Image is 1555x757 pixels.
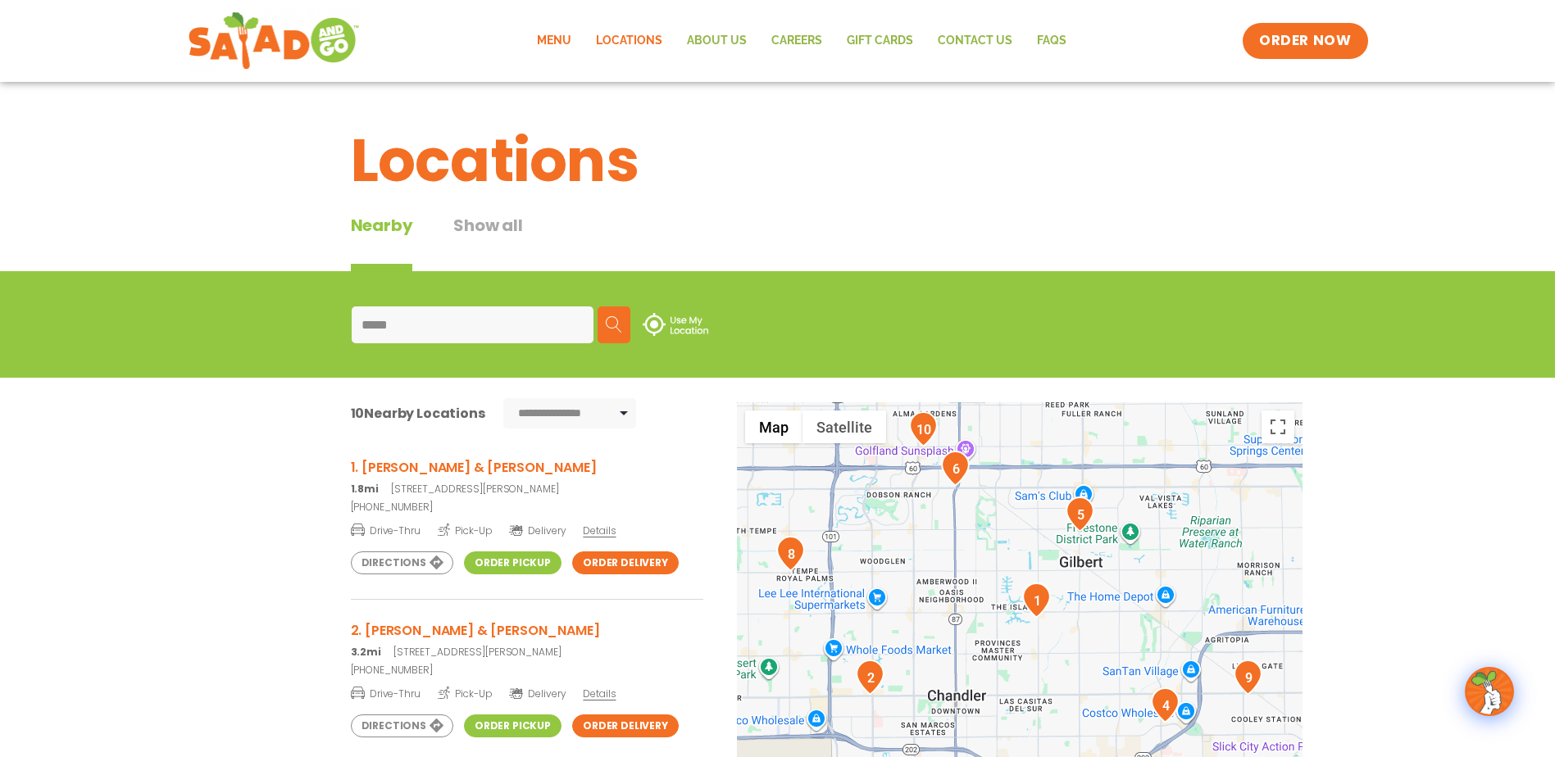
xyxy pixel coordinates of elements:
[351,663,703,678] a: [PHONE_NUMBER]
[1259,31,1351,51] span: ORDER NOW
[803,410,886,443] button: Show satellite imagery
[583,524,616,537] span: Details
[351,403,485,424] div: Nearby Locations
[351,482,703,496] p: [STREET_ADDRESS][PERSON_NAME]
[351,620,703,660] a: 2. [PERSON_NAME] & [PERSON_NAME] 3.2mi[STREET_ADDRESS][PERSON_NAME]
[759,22,834,60] a: Careers
[509,524,566,538] span: Delivery
[1234,660,1262,695] div: 9
[351,482,379,496] strong: 1.8mi
[351,518,703,538] a: Drive-Thru Pick-Up Delivery Details
[909,411,938,446] div: 10
[572,714,679,737] a: Order Delivery
[776,536,805,571] div: 8
[351,714,453,737] a: Directions
[351,213,413,271] div: Nearby
[1022,582,1051,618] div: 1
[351,645,703,660] p: [STREET_ADDRESS][PERSON_NAME]
[525,22,584,60] a: Menu
[438,685,493,701] span: Pick-Up
[1262,410,1294,443] button: Toggle fullscreen view
[856,660,884,695] div: 2
[351,404,365,423] span: 10
[606,316,622,333] img: search.svg
[351,116,1205,205] h1: Locations
[675,22,759,60] a: About Us
[464,551,562,574] a: Order Pickup
[351,500,703,514] a: [PHONE_NUMBER]
[1151,687,1180,723] div: 4
[351,457,703,496] a: 1. [PERSON_NAME] & [PERSON_NAME] 1.8mi[STREET_ADDRESS][PERSON_NAME]
[188,8,361,74] img: new-SAG-logo-768×292
[1243,23,1367,59] a: ORDER NOW
[572,551,679,574] a: Order Delivery
[1025,22,1079,60] a: FAQs
[1066,496,1094,532] div: 5
[351,551,453,574] a: Directions
[584,22,675,60] a: Locations
[453,213,522,271] button: Show all
[745,410,803,443] button: Show street map
[351,645,381,659] strong: 3.2mi
[509,687,566,701] span: Delivery
[583,687,616,700] span: Details
[351,681,703,701] a: Drive-Thru Pick-Up Delivery Details
[941,451,970,486] div: 6
[351,457,703,478] h3: 1. [PERSON_NAME] & [PERSON_NAME]
[1466,669,1512,714] img: wpChatIcon
[525,22,1079,60] nav: Menu
[643,313,708,336] img: use-location.svg
[351,620,703,641] h3: 2. [PERSON_NAME] & [PERSON_NAME]
[925,22,1025,60] a: Contact Us
[351,522,421,538] span: Drive-Thru
[351,685,421,701] span: Drive-Thru
[438,522,493,538] span: Pick-Up
[351,213,564,271] div: Tabbed content
[834,22,925,60] a: GIFT CARDS
[464,714,562,737] a: Order Pickup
